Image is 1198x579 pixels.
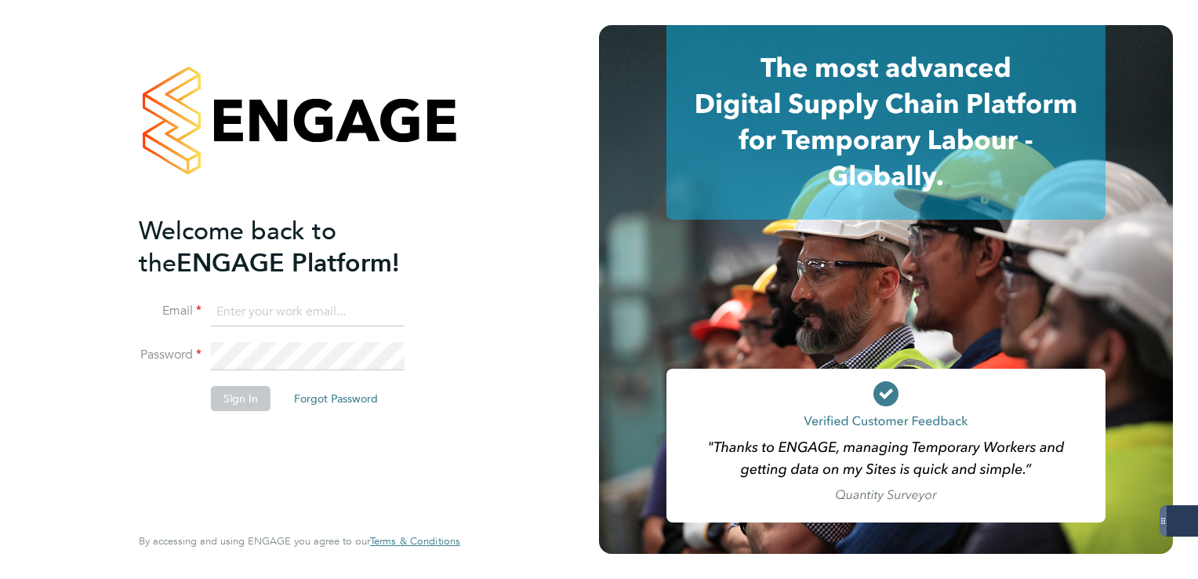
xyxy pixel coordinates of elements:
span: Terms & Conditions [370,534,460,548]
input: Enter your work email... [211,298,405,326]
span: Welcome back to the [139,216,336,279]
label: Password [139,347,201,363]
span: By accessing and using ENGAGE you agree to our [139,534,460,548]
a: Terms & Conditions [370,535,460,548]
button: Forgot Password [281,386,390,411]
button: Sign In [211,386,270,411]
h2: ENGAGE Platform! [139,215,445,279]
label: Email [139,303,201,319]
